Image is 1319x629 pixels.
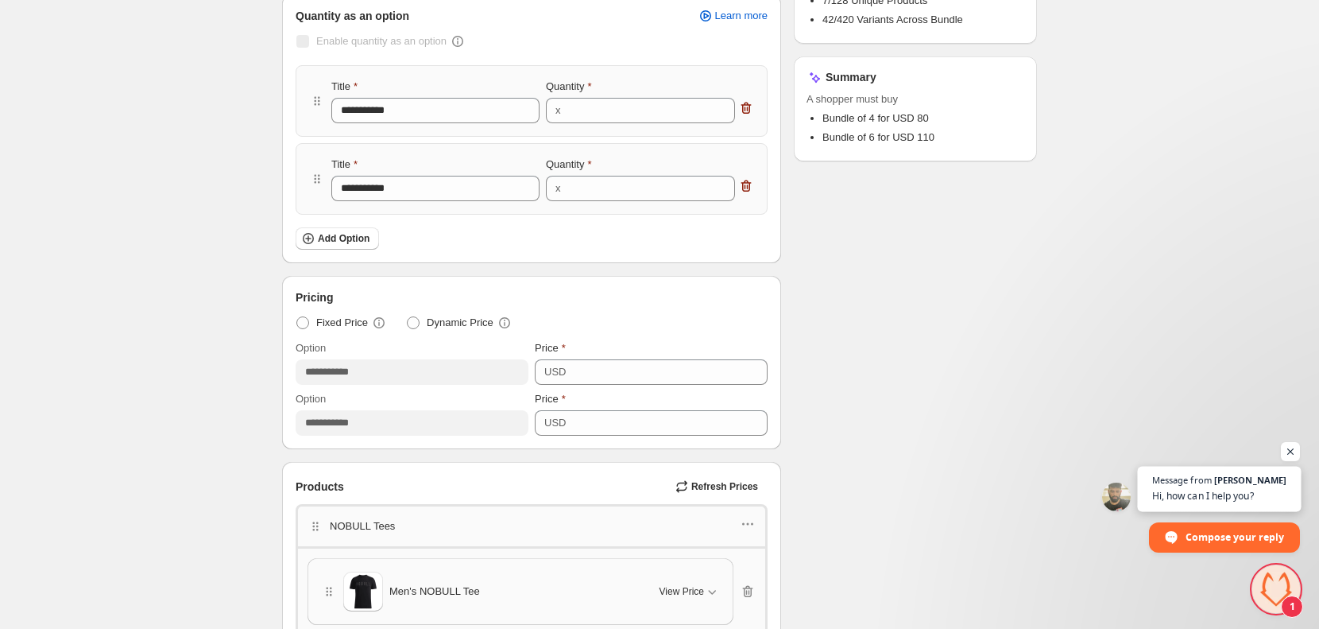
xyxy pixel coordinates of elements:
label: Quantity [546,79,591,95]
span: Message from [1152,476,1212,484]
div: USD [544,415,566,431]
a: Learn more [688,5,777,27]
span: Hi, how can I help you? [1152,488,1287,503]
span: Pricing [296,289,333,305]
span: 1 [1281,596,1303,618]
span: Enable quantity as an option [316,35,447,47]
img: Men's NOBULL Tee [343,572,383,612]
label: Title [331,157,358,173]
li: Bundle of 4 for USD 80 [822,111,1024,126]
h3: Summary [826,69,876,85]
span: Dynamic Price [427,315,493,331]
li: Bundle of 6 for USD 110 [822,130,1024,146]
div: x [555,181,561,196]
p: NOBULL Tees [330,518,395,534]
label: Price [535,391,566,407]
label: Title [331,79,358,95]
span: Refresh Prices [691,480,758,493]
span: Compose your reply [1186,523,1284,551]
button: Refresh Prices [669,476,768,498]
span: Fixed Price [316,315,368,331]
div: x [555,103,561,118]
span: 42/420 Variants Across Bundle [822,14,963,25]
label: Price [535,340,566,356]
button: View Price [650,579,729,604]
span: [PERSON_NAME] [1214,476,1286,484]
span: Add Option [318,232,369,245]
span: View Price [659,585,704,598]
a: Open chat [1252,565,1300,613]
span: Products [296,479,344,495]
span: A shopper must buy [806,91,1024,107]
button: Add Option [296,227,379,250]
span: Quantity as an option [296,8,409,24]
span: Men's NOBULL Tee [389,584,480,600]
label: Option [296,391,326,407]
label: Quantity [546,157,591,173]
span: Learn more [715,10,768,22]
div: USD [544,364,566,380]
label: Option [296,340,326,356]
